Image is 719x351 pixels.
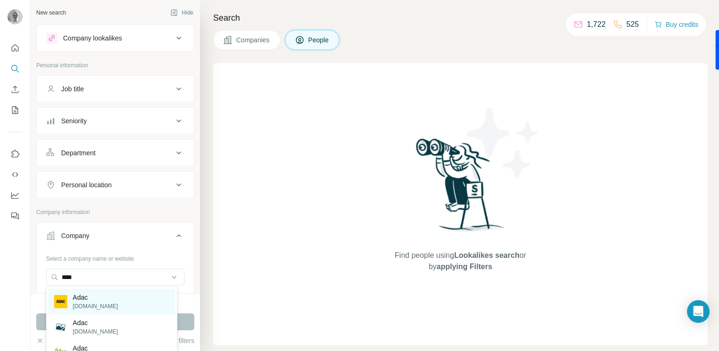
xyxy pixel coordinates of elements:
button: Company lookalikes [37,27,194,49]
div: New search [36,8,66,17]
img: Avatar [8,9,23,24]
button: Enrich CSV [8,81,23,98]
button: Job title [37,78,194,100]
button: Use Surfe on LinkedIn [8,145,23,162]
button: My lists [8,102,23,119]
img: Adac [54,295,67,308]
p: Adac [73,293,118,302]
button: Department [37,142,194,164]
p: [DOMAIN_NAME] [73,327,118,336]
div: Personal location [61,180,112,190]
span: People [308,35,330,45]
button: Feedback [8,207,23,224]
p: Company information [36,208,194,216]
div: Seniority [61,116,87,126]
div: Open Intercom Messenger [687,300,710,323]
button: Quick start [8,40,23,56]
div: Company [61,231,89,240]
button: Seniority [37,110,194,132]
button: Dashboard [8,187,23,204]
div: Job title [61,84,84,94]
button: Personal location [37,174,194,196]
p: 1,722 [587,19,606,30]
p: [DOMAIN_NAME] [73,302,118,311]
span: Find people using or by [385,250,535,272]
button: Clear [36,336,63,345]
p: Adac [73,318,118,327]
button: Company [37,224,194,251]
img: Adac [54,320,67,334]
img: Surfe Illustration - Stars [461,101,545,185]
button: Hide [164,6,200,20]
span: Lookalikes search [454,251,519,259]
button: Search [8,60,23,77]
h4: Search [213,11,708,24]
p: Personal information [36,61,194,70]
div: Select a company name or website [46,251,184,263]
span: applying Filters [437,263,492,271]
button: Use Surfe API [8,166,23,183]
span: Companies [236,35,271,45]
div: Company lookalikes [63,33,122,43]
p: 525 [626,19,639,30]
button: Buy credits [655,18,698,31]
div: Department [61,148,96,158]
img: Surfe Illustration - Woman searching with binoculars [412,136,510,241]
